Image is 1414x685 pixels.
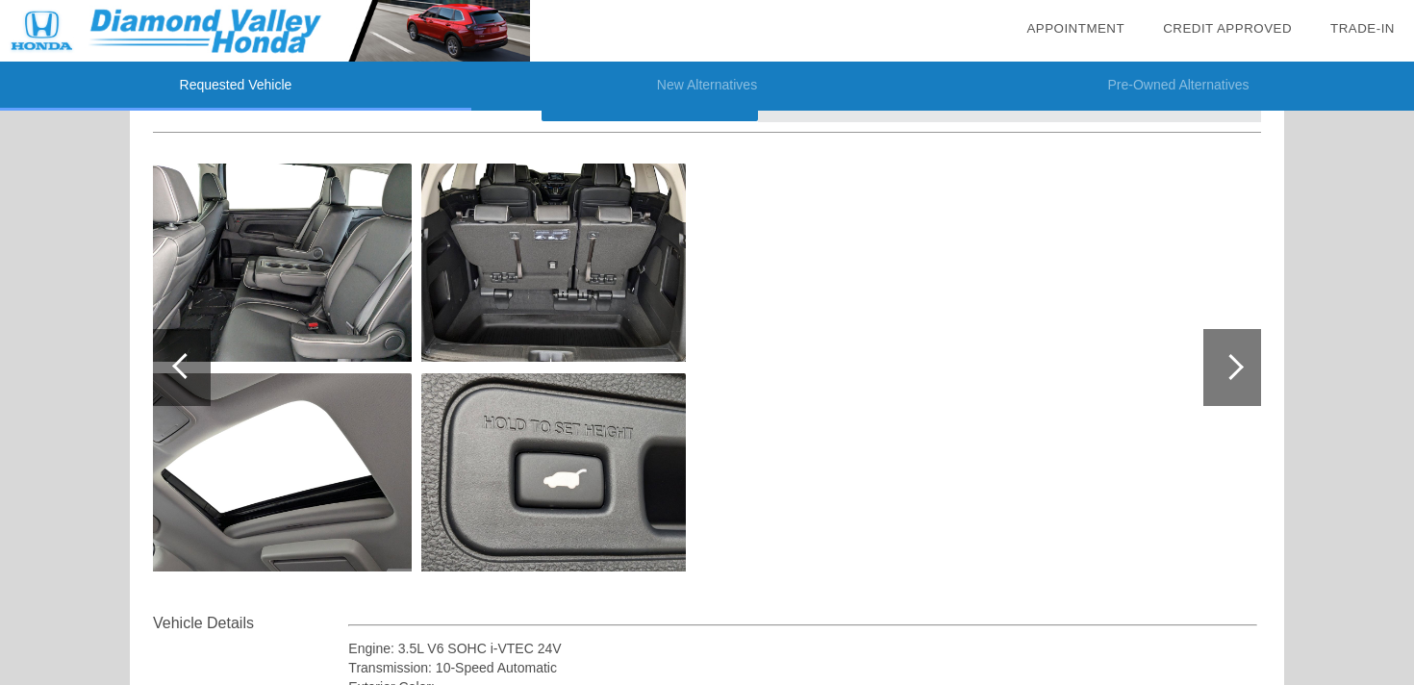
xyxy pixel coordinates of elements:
[348,658,1257,677] div: Transmission: 10-Speed Automatic
[421,164,686,362] img: d06ae5ee-5107-4c48-ab25-986fe3e1d151.jpg
[153,612,348,635] div: Vehicle Details
[943,62,1414,111] li: Pre-Owned Alternatives
[147,373,412,571] img: e282bfb1-7bac-405d-9f88-179da0146c70.jpg
[1163,21,1292,36] a: Credit Approved
[147,164,412,362] img: 8011ccfd-0190-402a-8f56-6ab7928a3d59.jpg
[421,373,686,571] img: a9f07275-2fb6-424a-afa2-b55ce7d5eb55.jpg
[348,639,1257,658] div: Engine: 3.5L V6 SOHC i-VTEC 24V
[1026,21,1124,36] a: Appointment
[1330,21,1395,36] a: Trade-In
[471,62,943,111] li: New Alternatives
